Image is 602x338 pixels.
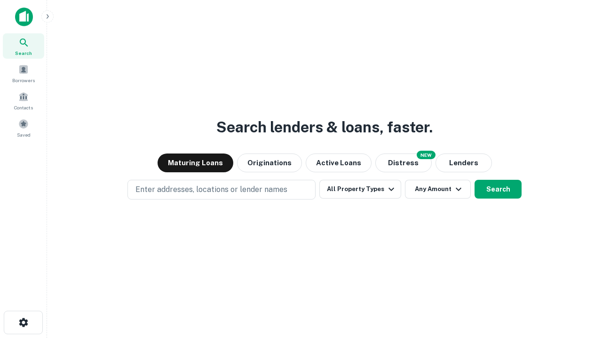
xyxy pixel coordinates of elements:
[306,154,372,172] button: Active Loans
[216,116,433,138] h3: Search lenders & loans, faster.
[12,77,35,84] span: Borrowers
[555,263,602,308] iframe: Chat Widget
[319,180,401,199] button: All Property Types
[375,154,432,172] button: Search distressed loans with lien and other non-mortgage details.
[3,88,44,113] a: Contacts
[3,61,44,86] a: Borrowers
[15,49,32,57] span: Search
[15,8,33,26] img: capitalize-icon.png
[3,115,44,140] a: Saved
[436,154,492,172] button: Lenders
[135,184,287,195] p: Enter addresses, locations or lender names
[417,151,436,159] div: NEW
[405,180,471,199] button: Any Amount
[14,104,33,111] span: Contacts
[127,180,316,200] button: Enter addresses, locations or lender names
[158,154,233,172] button: Maturing Loans
[237,154,302,172] button: Originations
[17,131,31,138] span: Saved
[475,180,522,199] button: Search
[3,33,44,59] a: Search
